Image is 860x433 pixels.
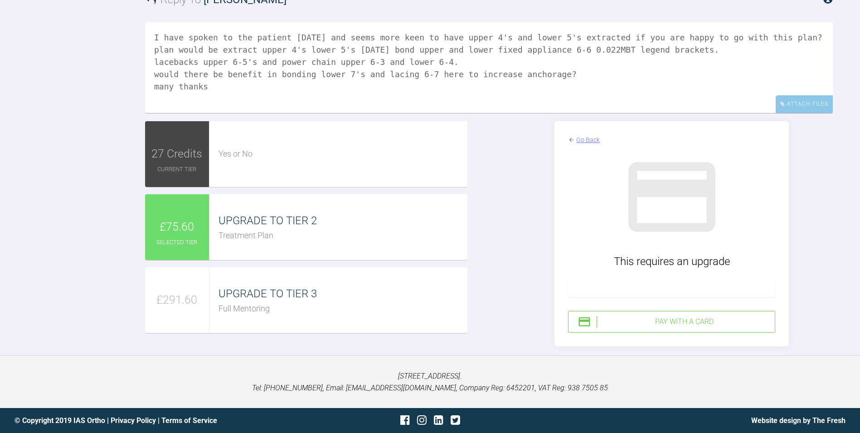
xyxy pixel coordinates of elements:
[151,145,202,163] span: 27 Credits
[219,214,317,227] span: UPGRADE TO TIER 2
[219,287,317,300] span: UPGRADE TO TIER 3
[15,415,292,427] div: © Copyright 2019 IAS Ortho | |
[160,218,194,236] span: £75.60
[751,416,845,425] a: Website design by The Fresh
[145,22,833,113] textarea: I have spoken to the patient [DATE] and seems more keen to have upper 4's and lower 5's extracted...
[568,253,775,270] div: This requires an upgrade
[568,135,575,145] img: arrowBack.f0745bb9.svg
[576,135,600,145] div: Go Back
[776,95,833,113] div: Attach Files
[219,302,467,315] div: Full Mentoring
[574,284,769,293] iframe: Secure card payment input frame
[578,315,591,329] img: stripeIcon.ae7d7783.svg
[219,229,467,242] div: Treatment Plan
[597,316,771,328] div: Pay with a Card
[161,416,217,425] a: Terms of Service
[620,145,724,249] img: stripeGray.902526a8.svg
[111,416,156,425] a: Privacy Policy
[219,148,467,161] div: Yes or No
[15,370,845,394] p: [STREET_ADDRESS]. Tel: [PHONE_NUMBER], Email: [EMAIL_ADDRESS][DOMAIN_NAME], Company Reg: 6452201,...
[156,291,197,309] span: £291.60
